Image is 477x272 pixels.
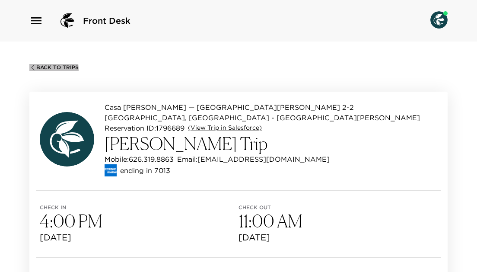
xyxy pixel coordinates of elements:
a: (View Trip in Salesforce) [188,124,262,132]
span: [DATE] [40,231,238,243]
p: Casa [PERSON_NAME] — [GEOGRAPHIC_DATA][PERSON_NAME] 2-2 [GEOGRAPHIC_DATA], [GEOGRAPHIC_DATA] - [G... [105,102,437,123]
img: User [430,11,448,29]
span: Back To Trips [36,64,79,70]
p: Reservation ID: 1796689 [105,123,184,133]
p: ending in 7013 [120,165,170,176]
button: Back To Trips [29,64,79,71]
span: [DATE] [238,231,437,243]
h3: [PERSON_NAME] Trip [105,133,437,154]
img: logo [57,10,78,31]
h3: 4:00 PM [40,211,238,231]
p: Email: [EMAIL_ADDRESS][DOMAIN_NAME] [177,154,330,164]
img: avatar.4afec266560d411620d96f9f038fe73f.svg [40,112,94,166]
h3: 11:00 AM [238,211,437,231]
img: credit card type [105,164,117,176]
span: Check in [40,205,238,211]
span: Check out [238,205,437,211]
p: Mobile: 626.319.8863 [105,154,174,164]
span: Front Desk [83,15,130,27]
